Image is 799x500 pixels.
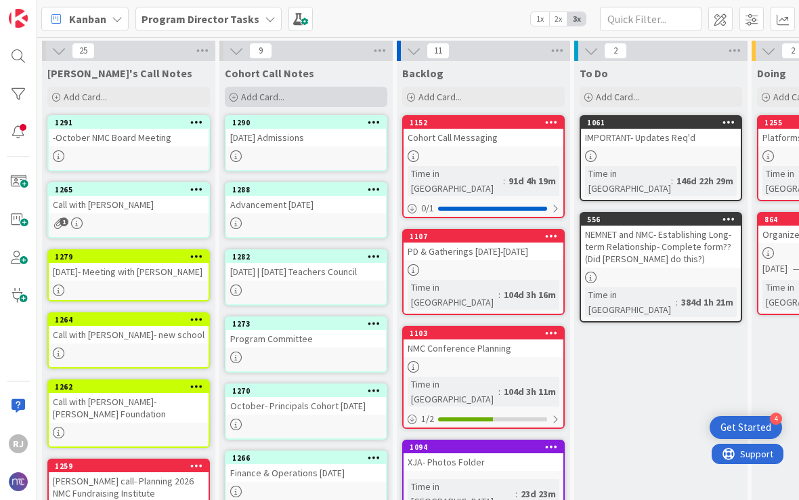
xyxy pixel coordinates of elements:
[404,411,563,428] div: 1/2
[580,66,608,80] span: To Do
[226,117,386,129] div: 1290
[226,464,386,482] div: Finance & Operations [DATE]
[404,117,563,129] div: 1152
[55,315,209,325] div: 1264
[226,452,386,464] div: 1266
[49,393,209,423] div: Call with [PERSON_NAME]- [PERSON_NAME] Foundation
[404,129,563,146] div: Cohort Call Messaging
[28,2,62,18] span: Support
[408,280,498,310] div: Time in [GEOGRAPHIC_DATA]
[585,287,676,317] div: Time in [GEOGRAPHIC_DATA]
[49,129,209,146] div: -October NMC Board Meeting
[232,118,386,127] div: 1290
[9,434,28,453] div: RJ
[226,117,386,146] div: 1290[DATE] Admissions
[503,173,505,188] span: :
[600,7,701,31] input: Quick Filter...
[241,91,284,103] span: Add Card...
[421,412,434,426] span: 1 / 2
[232,453,386,463] div: 1266
[404,230,563,243] div: 1107
[410,442,563,452] div: 1094
[671,173,673,188] span: :
[404,117,563,146] div: 1152Cohort Call Messaging
[49,251,209,280] div: 1279[DATE]- Meeting with [PERSON_NAME]
[232,386,386,396] div: 1270
[49,117,209,146] div: 1291-October NMC Board Meeting
[49,381,209,393] div: 1262
[410,118,563,127] div: 1152
[49,196,209,213] div: Call with [PERSON_NAME]
[404,230,563,260] div: 1107PD & Gatherings [DATE]-[DATE]
[226,196,386,213] div: Advancement [DATE]
[581,129,741,146] div: IMPORTANT- Updates Req'd
[408,377,498,407] div: Time in [GEOGRAPHIC_DATA]
[142,12,259,26] b: Program Director Tasks
[226,184,386,213] div: 1288Advancement [DATE]
[49,314,209,326] div: 1264
[232,252,386,262] div: 1282
[226,318,386,348] div: 1273Program Committee
[55,185,209,194] div: 1265
[762,262,787,276] span: [DATE]
[49,184,209,196] div: 1265
[757,66,786,80] span: Doing
[49,251,209,263] div: 1279
[410,232,563,241] div: 1107
[531,12,549,26] span: 1x
[418,91,462,103] span: Add Card...
[226,251,386,263] div: 1282
[9,9,28,28] img: Visit kanbanzone.com
[720,421,771,434] div: Get Started
[673,173,737,188] div: 146d 22h 29m
[596,91,639,103] span: Add Card...
[581,226,741,268] div: NEMNET and NMC- Establishing Long-term Relationship- Complete form?? (Did [PERSON_NAME] do this?)
[567,12,586,26] span: 3x
[404,339,563,357] div: NMC Conference Planning
[581,213,741,226] div: 556
[678,295,737,310] div: 384d 1h 21m
[500,384,559,399] div: 104d 3h 11m
[226,263,386,280] div: [DATE] | [DATE] Teachers Council
[404,441,563,471] div: 1094XJA- Photos Folder
[226,318,386,330] div: 1273
[587,215,741,224] div: 556
[64,91,107,103] span: Add Card...
[408,166,503,196] div: Time in [GEOGRAPHIC_DATA]
[404,243,563,260] div: PD & Gatherings [DATE]-[DATE]
[498,287,500,302] span: :
[404,453,563,471] div: XJA- Photos Folder
[585,166,671,196] div: Time in [GEOGRAPHIC_DATA]
[55,252,209,262] div: 1279
[604,43,627,59] span: 2
[226,184,386,196] div: 1288
[402,66,444,80] span: Backlog
[49,381,209,423] div: 1262Call with [PERSON_NAME]- [PERSON_NAME] Foundation
[226,452,386,482] div: 1266Finance & Operations [DATE]
[581,213,741,268] div: 556NEMNET and NMC- Establishing Long-term Relationship- Complete form?? (Did [PERSON_NAME] do this?)
[225,66,314,80] span: Cohort Call Notes
[49,460,209,472] div: 1259
[249,43,272,59] span: 9
[676,295,678,310] span: :
[549,12,567,26] span: 2x
[69,11,106,27] span: Kanban
[581,117,741,146] div: 1061IMPORTANT- Updates Req'd
[226,129,386,146] div: [DATE] Admissions
[49,314,209,343] div: 1264Call with [PERSON_NAME]- new school
[60,217,68,226] span: 1
[55,461,209,471] div: 1259
[49,326,209,343] div: Call with [PERSON_NAME]- new school
[498,384,500,399] span: :
[226,385,386,415] div: 1270October- Principals Cohort [DATE]
[226,385,386,397] div: 1270
[49,117,209,129] div: 1291
[404,200,563,217] div: 0/1
[587,118,741,127] div: 1061
[55,118,209,127] div: 1291
[226,251,386,280] div: 1282[DATE] | [DATE] Teachers Council
[49,184,209,213] div: 1265Call with [PERSON_NAME]
[710,416,782,439] div: Open Get Started checklist, remaining modules: 4
[72,43,95,59] span: 25
[404,441,563,453] div: 1094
